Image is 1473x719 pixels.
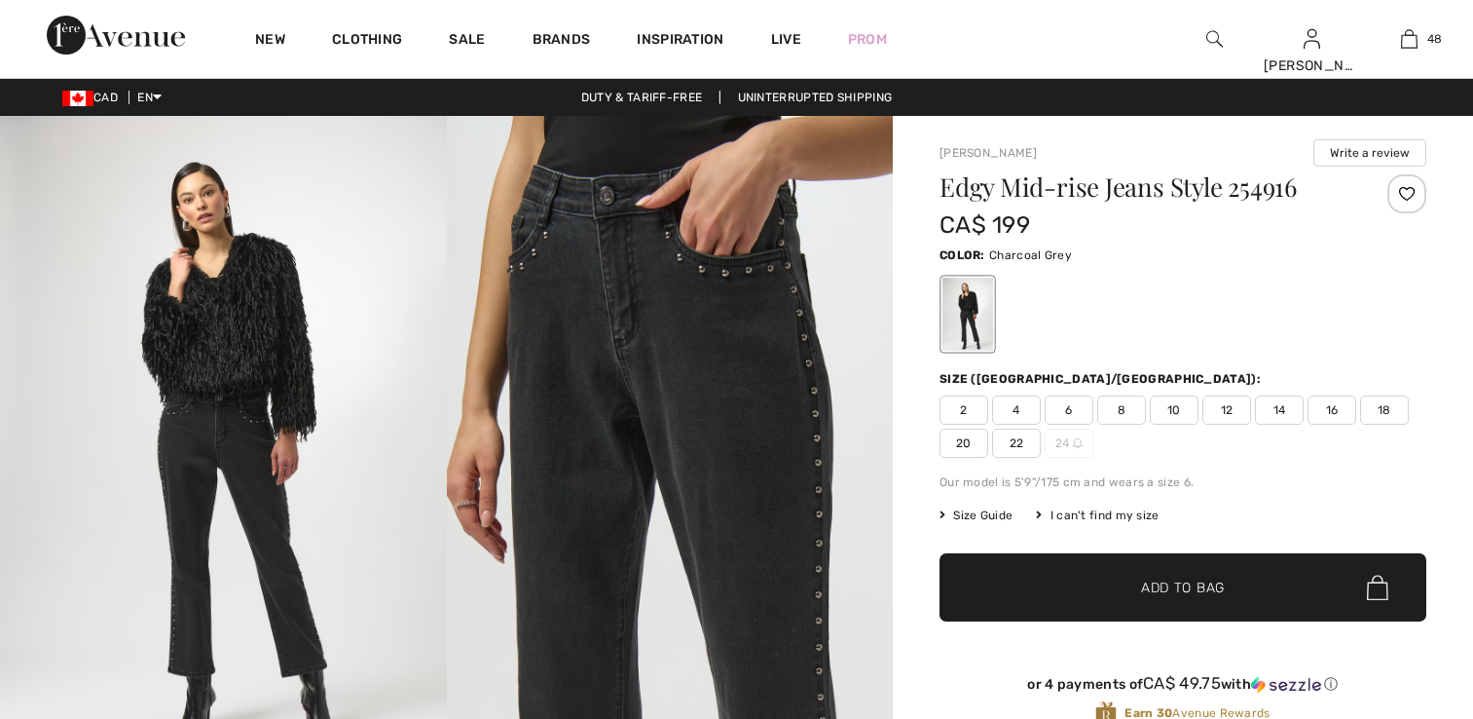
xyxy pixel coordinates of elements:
[1255,396,1304,425] span: 14
[1143,673,1221,693] span: CA$ 49.75
[939,146,1037,160] a: [PERSON_NAME]
[449,31,485,52] a: Sale
[1313,139,1426,167] button: Write a review
[637,31,723,52] span: Inspiration
[255,31,285,52] a: New
[332,31,402,52] a: Clothing
[1036,507,1159,524] div: I can't find my size
[939,429,988,458] span: 20
[1097,396,1146,425] span: 8
[62,91,93,106] img: Canadian Dollar
[989,248,1072,262] span: Charcoal Grey
[533,31,591,52] a: Brands
[1401,27,1418,51] img: My Bag
[1251,676,1321,694] img: Sezzle
[939,507,1013,524] span: Size Guide
[1045,429,1093,458] span: 24
[47,16,185,55] img: 1ère Avenue
[1206,27,1223,51] img: search the website
[939,674,1426,694] div: or 4 payments of with
[1307,396,1356,425] span: 16
[939,674,1426,700] div: or 4 payments ofCA$ 49.75withSezzle Click to learn more about Sezzle
[1360,396,1409,425] span: 18
[939,174,1345,200] h1: Edgy Mid-rise Jeans Style 254916
[992,429,1041,458] span: 22
[1427,30,1443,48] span: 48
[939,473,1426,491] div: Our model is 5'9"/175 cm and wears a size 6.
[771,29,801,50] a: Live
[939,396,988,425] span: 2
[942,278,993,351] div: Charcoal Grey
[137,91,162,104] span: EN
[848,29,887,50] a: Prom
[1304,29,1320,48] a: Sign In
[1045,396,1093,425] span: 6
[1367,575,1388,600] img: Bag.svg
[939,211,1030,239] span: CA$ 199
[992,396,1041,425] span: 4
[1304,27,1320,51] img: My Info
[939,553,1426,622] button: Add to Bag
[939,370,1265,388] div: Size ([GEOGRAPHIC_DATA]/[GEOGRAPHIC_DATA]):
[62,91,126,104] span: CAD
[1141,578,1225,598] span: Add to Bag
[1264,56,1359,76] div: [PERSON_NAME]
[1150,396,1198,425] span: 10
[1073,438,1083,448] img: ring-m.svg
[1202,396,1251,425] span: 12
[939,248,985,262] span: Color:
[1361,27,1456,51] a: 48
